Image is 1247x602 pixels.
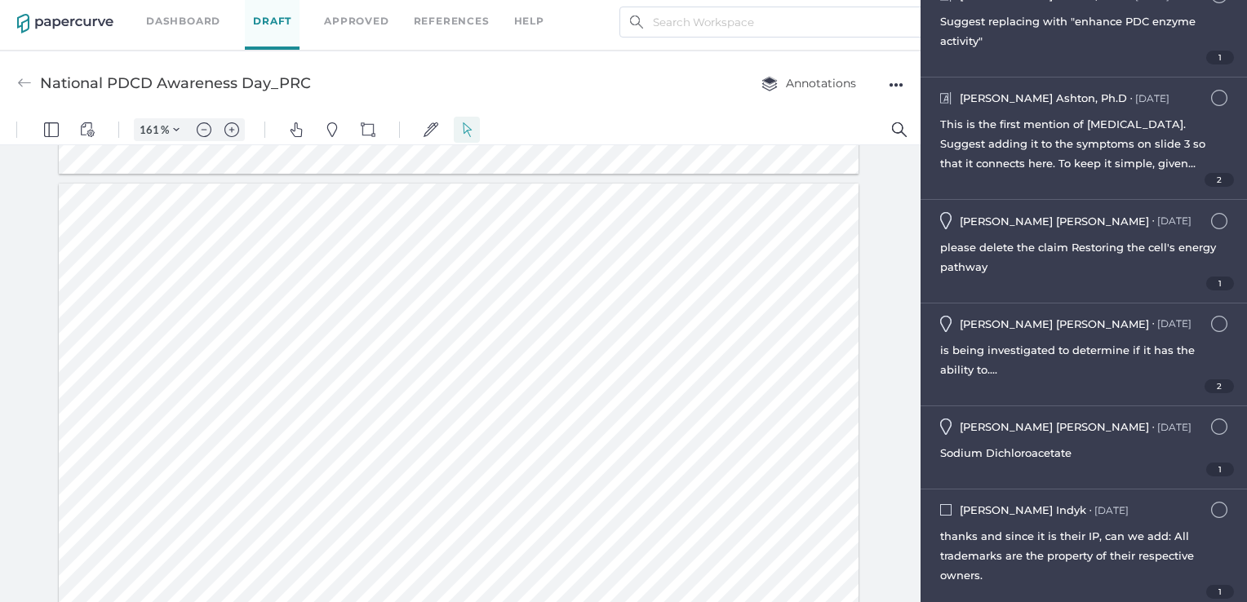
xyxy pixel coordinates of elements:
[761,76,778,91] img: annotation-layers.cc6d0e6b.svg
[940,343,1195,376] span: is being investigated to determine if it has the ability to....
[889,73,903,96] div: ●●●
[44,7,59,22] img: default-leftsidepanel.svg
[325,7,339,22] img: default-pin.svg
[191,3,217,26] button: Zoom out
[1206,463,1235,476] span: 1
[1206,51,1235,64] span: 1
[1206,585,1235,599] span: 1
[940,241,1216,273] span: please delete the claim Restoring the cell's energy pathway
[224,7,239,22] img: default-plus.svg
[892,7,907,22] img: default-magnifying-glass.svg
[1211,502,1227,518] img: icn-comment-not-resolved.7e303350.svg
[173,11,180,18] img: chevron.svg
[940,418,952,435] img: pindrop-comments.0907555c.svg
[940,212,952,228] img: pindrop-comments.0907555c.svg
[630,15,643,29] img: search.bf03fe8b.svg
[960,215,1149,228] span: [PERSON_NAME] [PERSON_NAME]
[1135,92,1169,104] div: [DATE]
[960,317,1149,330] span: [PERSON_NAME] [PERSON_NAME]
[1211,213,1227,229] img: icn-comment-not-resolved.7e303350.svg
[454,2,480,28] button: Select
[1152,219,1154,223] div: ●
[940,316,952,332] img: pindrop-comments.0907555c.svg
[1157,317,1192,330] div: [DATE]
[1152,425,1154,429] div: ●
[135,7,161,22] input: Set zoom
[1152,321,1154,325] div: ●
[197,7,211,22] img: default-minus.svg
[960,91,1127,104] span: [PERSON_NAME] Ashton, Ph.D
[886,2,912,28] button: Search
[219,3,245,26] button: Zoom in
[1157,215,1192,227] div: [DATE]
[324,12,388,30] a: Approved
[361,7,375,22] img: shapes-icon.svg
[940,92,952,104] img: highlight-comments.5903fe12.svg
[146,12,220,30] a: Dashboard
[960,503,1086,516] span: [PERSON_NAME] Indyk
[940,529,1194,582] span: thanks and since it is their IP, can we add: All trademarks are the property of their respective ...
[940,117,1205,209] span: This is the first mention of [MEDICAL_DATA]. Suggest adding it to the symptoms on slide 3 so that...
[745,68,872,99] button: Annotations
[161,8,169,21] span: %
[17,14,113,33] img: papercurve-logo-colour.7244d18c.svg
[940,446,1072,459] span: Sodium Dichloroacetate
[940,15,1196,47] span: Suggest replacing with "enhance PDC enzyme activity"
[960,420,1149,433] span: [PERSON_NAME] [PERSON_NAME]
[459,7,474,22] img: default-select.svg
[1205,173,1235,187] span: 2
[1094,504,1129,516] div: [DATE]
[1130,96,1132,100] div: ●
[514,12,544,30] div: help
[424,7,438,22] img: default-sign.svg
[418,2,444,28] button: Signatures
[1157,421,1192,433] div: [DATE]
[1205,379,1235,393] span: 2
[1206,277,1235,290] span: 1
[283,2,309,28] button: Pan
[619,7,925,38] input: Search Workspace
[74,2,100,28] button: View Controls
[163,3,189,26] button: Zoom Controls
[414,12,490,30] a: References
[1089,508,1091,512] div: ●
[940,504,952,516] img: rectangle-comments.a81c3ef6.svg
[80,7,95,22] img: default-viewcontrols.svg
[17,76,32,91] img: back-arrow-grey.72011ae3.svg
[1211,316,1227,332] img: icn-comment-not-resolved.7e303350.svg
[1211,90,1227,106] img: icn-comment-not-resolved.7e303350.svg
[761,76,856,91] span: Annotations
[319,2,345,28] button: Pins
[355,2,381,28] button: Shapes
[1211,418,1227,435] img: icn-comment-not-resolved.7e303350.svg
[289,7,304,22] img: default-pan.svg
[38,2,64,28] button: Panel
[40,68,311,99] div: National PDCD Awareness Day_PRC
